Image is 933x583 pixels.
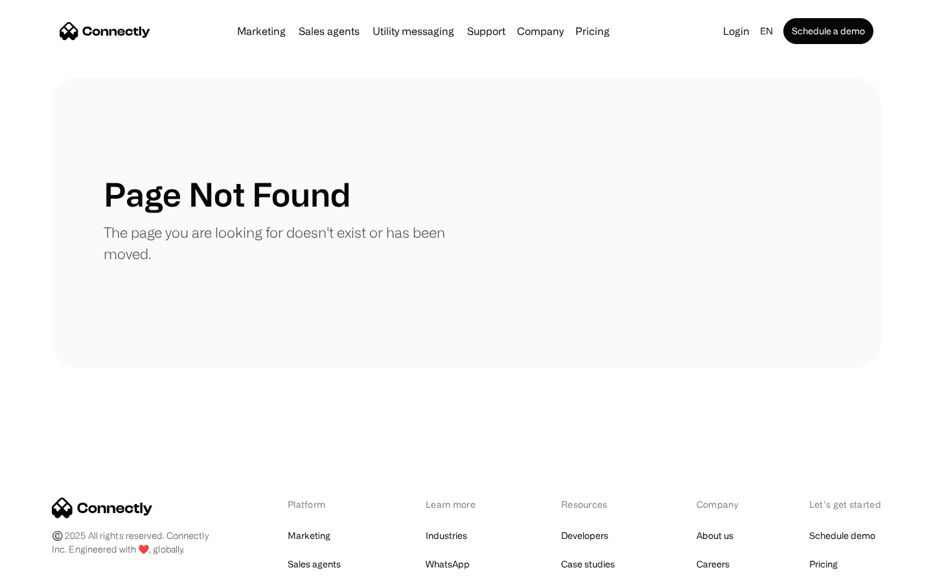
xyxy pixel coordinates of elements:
[426,527,467,545] a: Industries
[462,26,511,36] a: Support
[561,527,608,545] a: Developers
[760,22,773,40] div: en
[367,26,459,36] a: Utility messaging
[104,222,466,264] p: The page you are looking for doesn't exist or has been moved.
[718,22,755,40] a: Login
[570,26,615,36] a: Pricing
[809,527,875,545] a: Schedule demo
[809,497,881,511] div: Let’s get started
[426,555,470,573] a: WhatsApp
[104,175,351,214] h1: Page Not Found
[697,555,730,573] a: Careers
[232,26,291,36] a: Marketing
[561,497,629,511] div: Resources
[13,559,78,578] aside: Language selected: English
[288,527,330,545] a: Marketing
[561,555,615,573] a: Case studies
[294,26,365,36] a: Sales agents
[697,527,733,545] a: About us
[26,560,78,578] ul: Language list
[783,18,873,44] a: Schedule a demo
[426,497,494,511] div: Learn more
[288,497,358,511] div: Platform
[697,497,742,511] div: Company
[809,555,838,573] a: Pricing
[288,555,341,573] a: Sales agents
[517,22,564,40] div: Company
